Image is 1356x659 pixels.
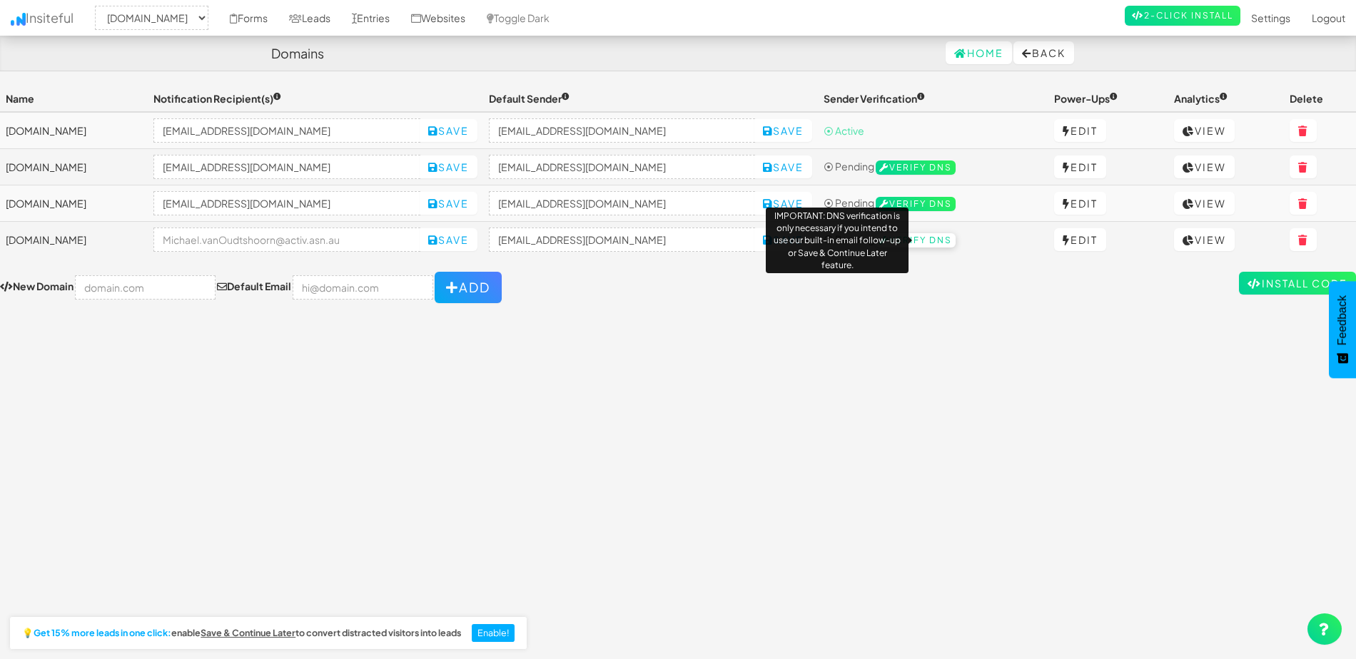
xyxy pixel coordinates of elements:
[1054,192,1106,215] a: Edit
[22,628,461,638] h2: 💡 enable to convert distracted visitors into leads
[34,628,171,638] strong: Get 15% more leads in one click:
[876,160,956,173] a: Verify DNS
[489,118,756,143] input: hi@example.com
[293,275,433,300] input: hi@domain.com
[876,196,956,209] a: Verify DNS
[435,272,502,303] button: Add
[1054,155,1106,178] a: Edit
[420,119,477,142] button: Save
[766,208,909,273] div: IMPORTANT: DNS verification is only necessary if you intend to use our built-in email follow-up o...
[11,13,26,26] img: icon.png
[1174,228,1235,251] a: View
[876,233,956,247] span: Verify DNS
[489,155,756,179] input: hi@example.com
[754,155,812,178] button: Save
[946,41,1012,64] a: Home
[217,279,291,293] label: Default Email
[1054,119,1106,142] a: Edit
[489,228,756,252] input: hi@example.com
[153,191,420,215] input: Michael.vanOudtshoorn@activ.asn.au
[420,192,477,215] button: Save
[1054,92,1118,105] span: Power-Ups
[1336,295,1349,345] span: Feedback
[153,228,420,252] input: Michael.vanOudtshoorn@activ.asn.au
[754,119,812,142] button: Save
[1239,272,1356,295] a: Install Code
[1284,86,1356,112] th: Delete
[1174,119,1235,142] a: View
[1013,41,1074,64] button: Back
[876,197,956,211] span: Verify DNS
[153,155,420,179] input: Michael.vanOudtshoorn@activ.asn.au
[754,192,812,215] button: Save
[489,92,570,105] span: Default Sender
[1054,228,1106,251] a: Edit
[201,628,295,638] a: Save & Continue Later
[420,228,477,251] button: Save
[824,196,874,209] span: ⦿ Pending
[754,228,812,251] button: Save
[824,160,874,173] span: ⦿ Pending
[472,624,515,643] button: Enable!
[153,92,281,105] span: Notification Recipient(s)
[1125,6,1240,26] a: 2-Click Install
[420,155,477,178] button: Save
[489,191,756,215] input: hi@example.com
[201,627,295,638] u: Save & Continue Later
[824,124,864,137] span: ⦿ Active
[1329,281,1356,378] button: Feedback - Show survey
[1174,155,1235,178] a: View
[876,233,956,245] a: Verify DNSIMPORTANT: DNS verification is only necessary if you intend to use our built-in email f...
[153,118,420,143] input: Michael.vanOudtshoorn@activ.asn.au
[271,46,324,61] h4: Domains
[75,275,216,300] input: domain.com
[824,92,925,105] span: Sender Verification
[1174,92,1228,105] span: Analytics
[876,160,956,175] span: Verify DNS
[1174,192,1235,215] a: View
